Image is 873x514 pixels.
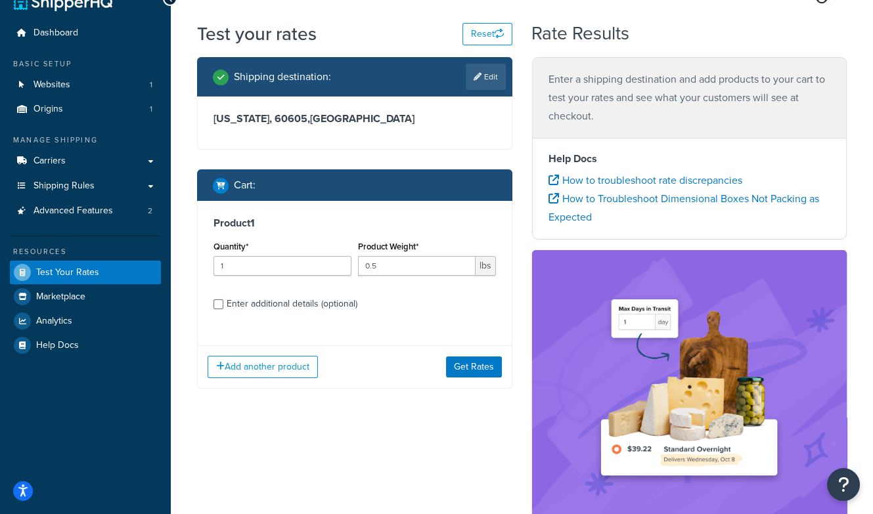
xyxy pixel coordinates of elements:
h1: Test your rates [197,21,317,47]
img: feature-image-ddt-36eae7f7280da8017bfb280eaccd9c446f90b1fe08728e4019434db127062ab4.png [591,270,788,507]
span: Test Your Rates [36,267,99,278]
span: Marketplace [36,291,85,303]
input: Enter additional details (optional) [213,299,223,309]
a: Origins1 [10,97,161,121]
span: 2 [148,205,152,217]
a: Marketplace [10,285,161,309]
span: Websites [34,79,70,91]
span: Carriers [34,156,66,167]
a: Help Docs [10,333,161,357]
p: Enter a shipping destination and add products to your cart to test your rates and see what your c... [548,70,831,125]
a: Advanced Features2 [10,199,161,223]
span: 1 [150,104,152,115]
h3: [US_STATE], 60605 , [GEOGRAPHIC_DATA] [213,112,496,125]
div: Enter additional details (optional) [227,295,357,313]
span: Advanced Features [34,205,113,217]
h2: Cart : [234,179,256,191]
input: 0 [213,256,351,276]
button: Reset [462,23,512,45]
h2: Rate Results [531,24,629,44]
a: Shipping Rules [10,174,161,198]
div: Resources [10,246,161,257]
span: lbs [476,256,496,276]
a: Test Your Rates [10,261,161,284]
div: Manage Shipping [10,135,161,146]
h4: Help Docs [548,151,831,167]
button: Open Resource Center [827,468,860,501]
button: Get Rates [446,356,502,377]
span: 1 [150,79,152,91]
a: Dashboard [10,21,161,45]
span: Analytics [36,316,72,327]
a: How to Troubleshoot Dimensional Boxes Not Packing as Expected [548,191,819,225]
a: Analytics [10,309,161,333]
li: Origins [10,97,161,121]
span: Dashboard [34,28,78,39]
span: Help Docs [36,340,79,351]
label: Quantity* [213,242,248,251]
li: Websites [10,73,161,97]
h3: Product 1 [213,217,496,230]
span: Origins [34,104,63,115]
label: Product Weight* [358,242,418,251]
input: 0.00 [358,256,476,276]
button: Add another product [208,356,318,378]
h2: Shipping destination : [234,71,331,83]
span: Shipping Rules [34,181,95,192]
a: Edit [466,64,506,90]
a: Carriers [10,149,161,173]
div: Basic Setup [10,58,161,70]
li: Advanced Features [10,199,161,223]
a: How to troubleshoot rate discrepancies [548,173,742,188]
a: Websites1 [10,73,161,97]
